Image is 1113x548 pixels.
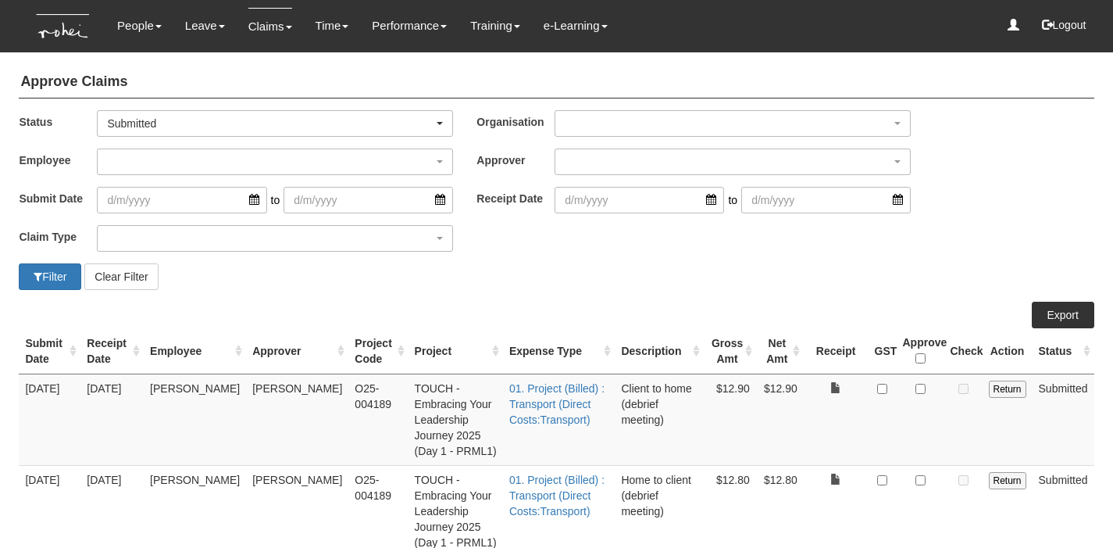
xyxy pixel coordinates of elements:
[372,8,447,44] a: Performance
[476,149,555,171] label: Approver
[246,374,348,465] td: [PERSON_NAME]
[741,187,911,213] input: d/m/yyyy
[348,328,408,374] th: Project Code : activate to sort column ascending
[509,474,605,518] a: 01. Project (Billed) : Transport (Direct Costs:Transport)
[804,328,869,374] th: Receipt
[19,225,97,248] label: Claim Type
[185,8,225,44] a: Leave
[107,116,433,131] div: Submitted
[1032,302,1094,328] a: Export
[756,328,804,374] th: Net Amt : activate to sort column ascending
[316,8,349,44] a: Time
[983,328,1033,374] th: Action
[615,328,704,374] th: Description : activate to sort column ascending
[248,8,292,45] a: Claims
[80,374,144,465] td: [DATE]
[19,374,80,465] td: [DATE]
[408,374,503,465] td: TOUCH - Embracing Your Leadership Journey 2025 (Day 1 - PRML1)
[19,110,97,133] label: Status
[944,328,983,374] th: Check
[80,328,144,374] th: Receipt Date : activate to sort column ascending
[555,187,724,213] input: d/m/yyyy
[97,110,453,137] button: Submitted
[19,263,81,290] button: Filter
[19,187,97,210] label: Submit Date
[503,328,615,374] th: Expense Type : activate to sort column ascending
[704,374,755,465] td: $12.90
[348,374,408,465] td: O25-004189
[615,374,704,465] td: Client to home (debrief meeting)
[246,328,348,374] th: Approver : activate to sort column ascending
[470,8,520,44] a: Training
[544,8,608,44] a: e-Learning
[724,187,741,213] span: to
[19,66,1093,98] h4: Approve Claims
[756,374,804,465] td: $12.90
[509,382,605,426] a: 01. Project (Billed) : Transport (Direct Costs:Transport)
[897,328,944,374] th: Approve
[476,110,555,133] label: Organisation
[284,187,453,213] input: d/m/yyyy
[408,328,503,374] th: Project : activate to sort column ascending
[144,374,246,465] td: [PERSON_NAME]
[19,328,80,374] th: Submit Date : activate to sort column ascending
[1033,374,1094,465] td: Submitted
[1033,328,1094,374] th: Status : activate to sort column ascending
[117,8,162,44] a: People
[1031,6,1097,44] button: Logout
[267,187,284,213] span: to
[704,328,755,374] th: Gross Amt : activate to sort column ascending
[989,472,1026,489] input: Return
[84,263,158,290] button: Clear Filter
[989,381,1026,398] input: Return
[476,187,555,210] label: Receipt Date
[869,328,897,374] th: GST
[19,149,97,171] label: Employee
[144,328,246,374] th: Employee : activate to sort column ascending
[97,187,266,213] input: d/m/yyyy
